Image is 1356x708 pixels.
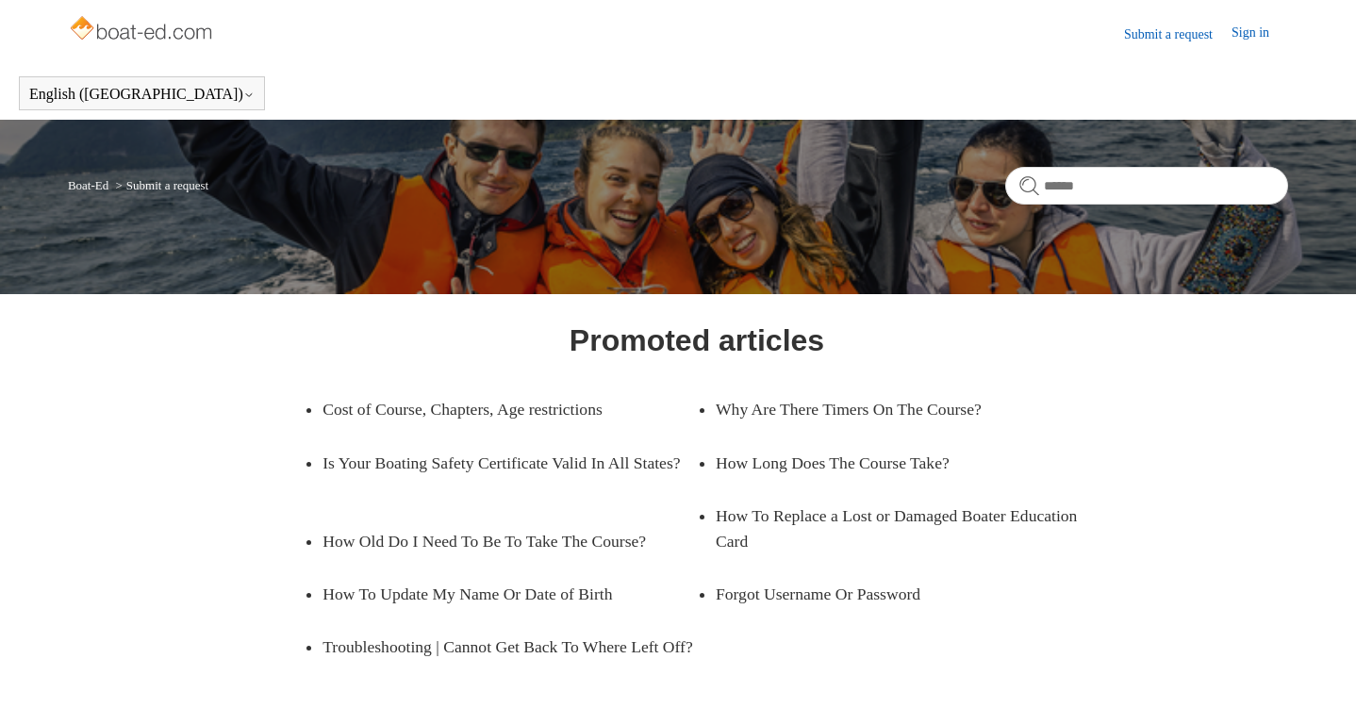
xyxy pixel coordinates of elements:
li: Submit a request [111,178,208,192]
a: Sign in [1232,23,1288,45]
h1: Promoted articles [570,318,824,363]
a: Boat-Ed [68,178,108,192]
a: Why Are There Timers On The Course? [716,383,1062,436]
input: Search [1005,167,1288,205]
a: How Long Does The Course Take? [716,436,1062,489]
a: How To Update My Name Or Date of Birth [322,568,669,620]
div: Live chat [1293,645,1342,694]
a: Forgot Username Or Password [716,568,1062,620]
a: How To Replace a Lost or Damaged Boater Education Card [716,489,1090,568]
a: Submit a request [1124,25,1232,44]
a: Troubleshooting | Cannot Get Back To Where Left Off? [322,620,697,673]
a: Cost of Course, Chapters, Age restrictions [322,383,669,436]
img: Boat-Ed Help Center home page [68,11,218,49]
a: How Old Do I Need To Be To Take The Course? [322,515,669,568]
button: English ([GEOGRAPHIC_DATA]) [29,86,255,103]
li: Boat-Ed [68,178,112,192]
a: Is Your Boating Safety Certificate Valid In All States? [322,436,697,489]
